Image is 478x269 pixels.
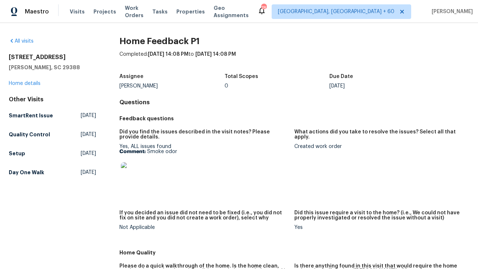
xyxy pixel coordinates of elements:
h5: What actions did you take to resolve the issues? Select all that apply. [294,129,463,140]
div: 0 [225,83,329,89]
h5: Did you find the issues described in the visit notes? Please provide details. [119,129,288,140]
span: Visits [70,8,85,15]
span: Maestro [25,8,49,15]
div: [DATE] [329,83,434,89]
a: Day One Walk[DATE] [9,166,96,179]
h2: [STREET_ADDRESS] [9,54,96,61]
h5: Quality Control [9,131,50,138]
h5: [PERSON_NAME], SC 29388 [9,64,96,71]
div: Created work order [294,144,463,149]
span: Tasks [152,9,168,14]
h5: SmartRent Issue [9,112,53,119]
span: [DATE] 14:08 PM [195,52,236,57]
div: Yes, ALL issues found [119,144,288,190]
h5: Setup [9,150,25,157]
p: Smoke odor [119,149,288,154]
h5: Due Date [329,74,353,79]
span: [GEOGRAPHIC_DATA], [GEOGRAPHIC_DATA] + 60 [278,8,394,15]
span: [DATE] [81,150,96,157]
h2: Home Feedback P1 [119,38,469,45]
h5: If you decided an issue did not need to be fixed (i.e., you did not fix on site and you did not c... [119,210,288,221]
span: [PERSON_NAME] [429,8,473,15]
h5: Day One Walk [9,169,44,176]
a: All visits [9,39,34,44]
a: Setup[DATE] [9,147,96,160]
span: [DATE] [81,131,96,138]
a: SmartRent Issue[DATE] [9,109,96,122]
div: 781 [261,4,266,12]
h5: Assignee [119,74,144,79]
h5: Home Quality [119,249,469,256]
div: Completed: to [119,51,469,70]
div: [PERSON_NAME] [119,83,224,89]
span: Projects [93,8,116,15]
a: Home details [9,81,41,86]
h5: Feedback questions [119,115,469,122]
span: [DATE] [81,169,96,176]
b: Comment: [119,149,146,154]
h5: Did this issue require a visit to the home? (i.e., We could not have properly investigated or res... [294,210,463,221]
div: Yes [294,225,463,230]
span: Work Orders [125,4,144,19]
span: [DATE] [81,112,96,119]
span: [DATE] 14:08 PM [148,52,188,57]
a: Quality Control[DATE] [9,128,96,141]
span: Geo Assignments [214,4,249,19]
h5: Total Scopes [225,74,258,79]
div: Other Visits [9,96,96,103]
h4: Questions [119,99,469,106]
div: Not Applicable [119,225,288,230]
span: Properties [176,8,205,15]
